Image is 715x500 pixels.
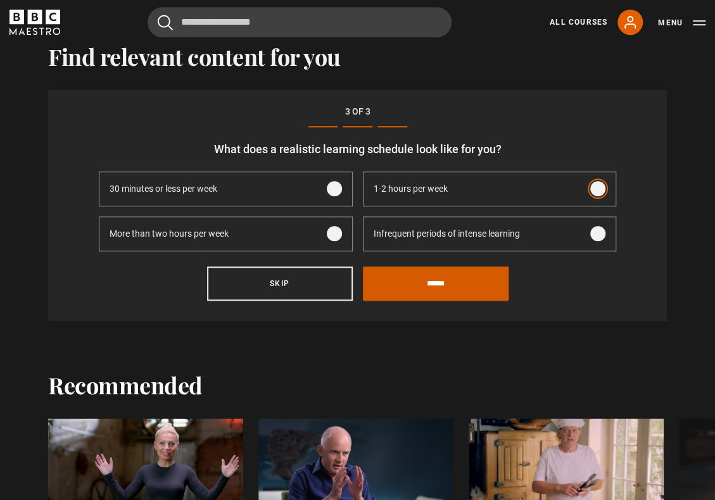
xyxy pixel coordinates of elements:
span: 30 minutes or less per week [110,182,217,196]
a: All Courses [550,16,607,28]
h2: Recommended [48,372,203,398]
button: Toggle navigation [658,16,706,29]
h2: Find relevant content for you [48,43,667,70]
span: Infrequent periods of intense learning [374,227,520,241]
span: More than two hours per week [110,227,229,241]
h3: What does a realistic learning schedule look like for you? [99,142,616,156]
button: Submit the search query [158,15,173,30]
span: 1-2 hours per week [374,182,448,196]
p: 3 of 3 [99,105,616,118]
svg: BBC Maestro [9,9,60,35]
input: Search [148,7,452,37]
button: Skip [207,266,353,301]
